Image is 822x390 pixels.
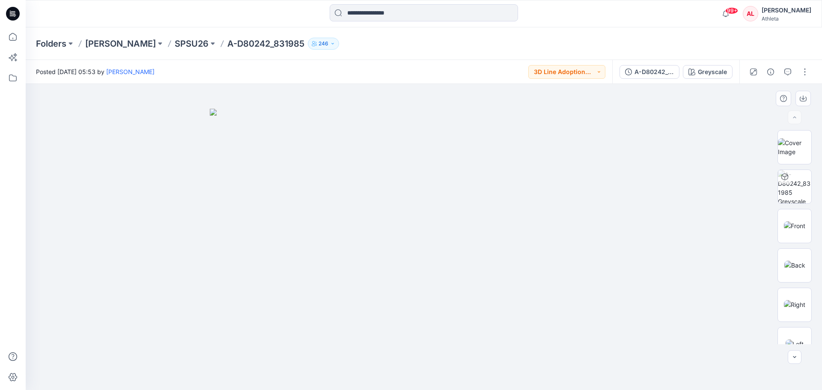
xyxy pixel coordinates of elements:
[175,38,208,50] a: SPSU26
[106,68,155,75] a: [PERSON_NAME]
[762,15,811,22] div: Athleta
[762,5,811,15] div: [PERSON_NAME]
[778,138,811,156] img: Cover Image
[784,261,805,270] img: Back
[619,65,679,79] button: A-D80242_831985
[227,38,304,50] p: A-D80242_831985
[319,39,328,48] p: 246
[634,67,674,77] div: A-D80242_831985
[725,7,738,14] span: 99+
[36,38,66,50] a: Folders
[683,65,733,79] button: Greyscale
[698,67,727,77] div: Greyscale
[784,300,805,309] img: Right
[778,170,811,203] img: A-D80242_831985 Greyscale
[743,6,758,21] div: AL
[764,65,777,79] button: Details
[85,38,156,50] a: [PERSON_NAME]
[786,339,804,348] img: Left
[784,221,805,230] img: Front
[308,38,339,50] button: 246
[36,67,155,76] span: Posted [DATE] 05:53 by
